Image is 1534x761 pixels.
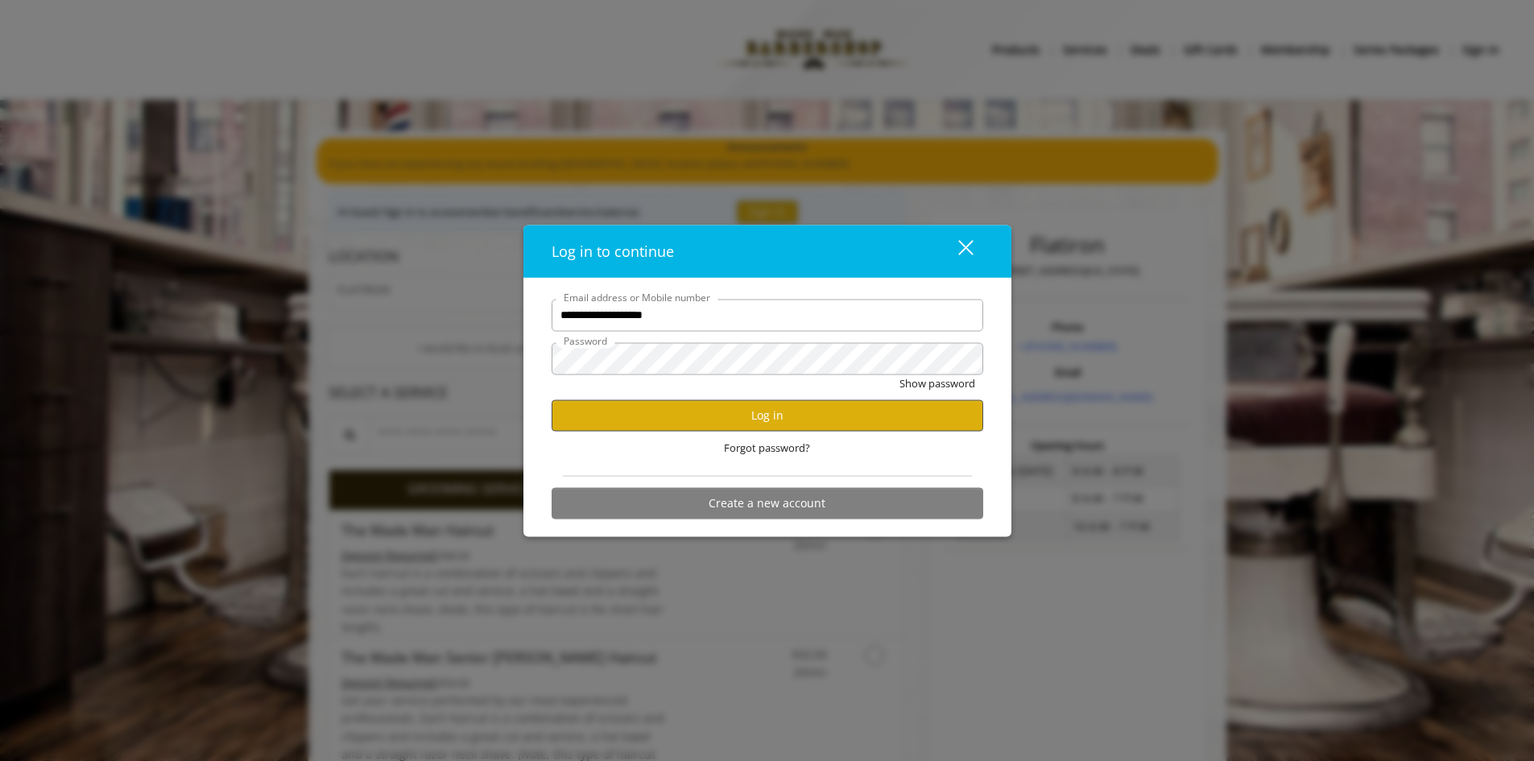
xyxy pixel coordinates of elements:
[552,399,983,431] button: Log in
[556,333,615,348] label: Password
[928,234,983,267] button: close dialog
[552,241,674,260] span: Log in to continue
[899,374,975,391] button: Show password
[552,342,983,374] input: Password
[552,487,983,519] button: Create a new account
[552,299,983,331] input: Email address or Mobile number
[724,439,810,456] span: Forgot password?
[556,289,718,304] label: Email address or Mobile number
[940,239,972,263] div: close dialog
